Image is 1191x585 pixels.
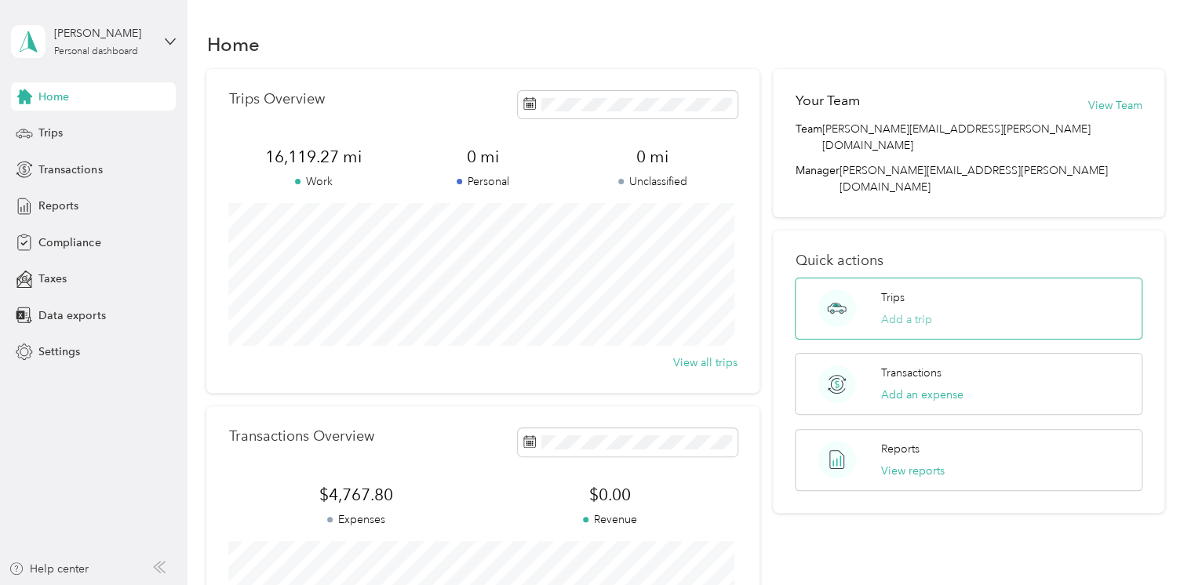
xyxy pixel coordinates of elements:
button: View Team [1088,97,1142,114]
p: Reports [881,441,920,457]
span: Taxes [38,271,67,287]
iframe: Everlance-gr Chat Button Frame [1103,497,1191,585]
span: Trips [38,125,63,141]
button: Help center [9,561,89,577]
p: Unclassified [568,173,738,190]
p: Expenses [228,511,483,528]
span: Reports [38,198,78,214]
span: Team [795,121,821,154]
p: Revenue [483,511,738,528]
p: Trips [881,289,905,306]
span: 16,119.27 mi [228,146,398,168]
span: Settings [38,343,80,360]
h2: Your Team [795,91,859,111]
span: Home [38,89,69,105]
h1: Home [206,36,259,53]
p: Work [228,173,398,190]
div: [PERSON_NAME] [54,25,152,42]
p: Transactions Overview [228,428,373,445]
span: $4,767.80 [228,484,483,506]
p: Personal [399,173,568,190]
span: Manager [795,162,839,195]
span: 0 mi [399,146,568,168]
span: [PERSON_NAME][EMAIL_ADDRESS][PERSON_NAME][DOMAIN_NAME] [821,121,1142,154]
span: $0.00 [483,484,738,506]
span: Compliance [38,234,100,251]
div: Personal dashboard [54,47,138,56]
span: Data exports [38,307,105,324]
p: Quick actions [795,253,1142,269]
span: Transactions [38,162,102,178]
span: [PERSON_NAME][EMAIL_ADDRESS][PERSON_NAME][DOMAIN_NAME] [839,164,1107,194]
p: Transactions [881,365,942,381]
button: View reports [881,463,945,479]
button: Add an expense [881,387,963,403]
button: View all trips [673,354,738,371]
span: 0 mi [568,146,738,168]
p: Trips Overview [228,91,324,107]
button: Add a trip [881,311,932,328]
